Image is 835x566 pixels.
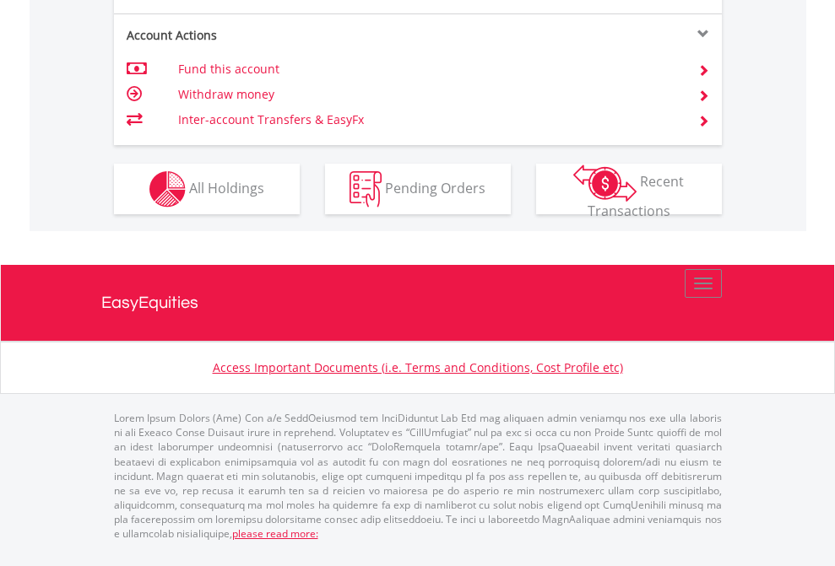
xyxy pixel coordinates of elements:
[114,164,300,214] button: All Holdings
[573,164,637,202] img: transactions-zar-wht.png
[232,526,318,541] a: please read more:
[178,107,677,132] td: Inter-account Transfers & EasyFx
[325,164,511,214] button: Pending Orders
[189,178,264,197] span: All Holdings
[213,359,623,375] a: Access Important Documents (i.e. Terms and Conditions, Cost Profile etc)
[178,82,677,107] td: Withdraw money
[178,57,677,82] td: Fund this account
[101,265,735,341] a: EasyEquities
[385,178,485,197] span: Pending Orders
[536,164,722,214] button: Recent Transactions
[114,411,722,541] p: Lorem Ipsum Dolors (Ame) Con a/e SeddOeiusmod tem InciDiduntut Lab Etd mag aliquaen admin veniamq...
[149,171,186,208] img: holdings-wht.png
[114,27,418,44] div: Account Actions
[350,171,382,208] img: pending_instructions-wht.png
